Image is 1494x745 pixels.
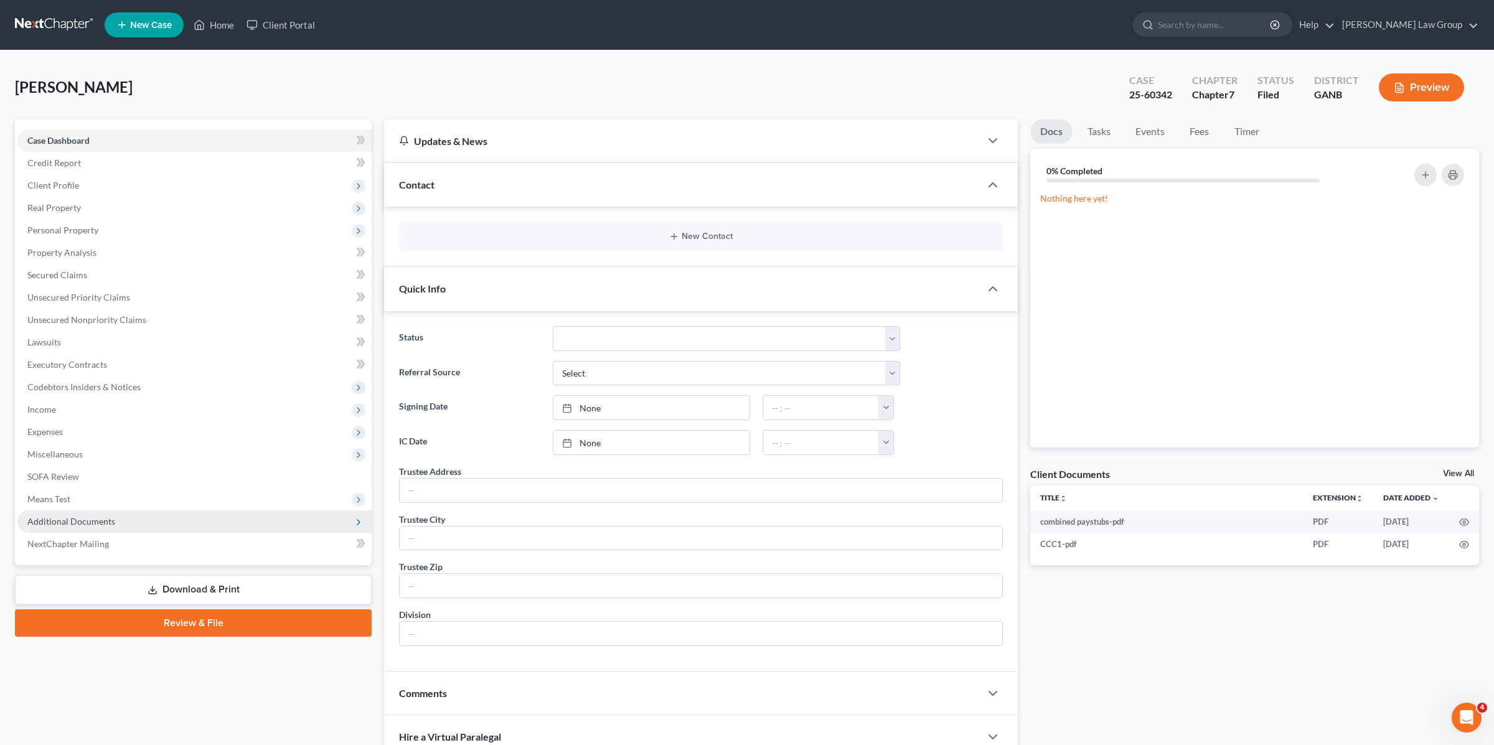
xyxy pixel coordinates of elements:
span: Personal Property [27,225,98,235]
td: PDF [1303,510,1373,533]
i: expand_more [1432,495,1439,502]
div: GANB [1314,88,1359,102]
label: Status [393,326,547,351]
a: Docs [1030,119,1073,144]
input: -- [400,622,1002,645]
td: [DATE] [1373,510,1449,533]
div: Case [1129,73,1172,88]
a: None [553,431,749,454]
div: 25-60342 [1129,88,1172,102]
span: 7 [1229,88,1234,100]
a: Unsecured Nonpriority Claims [17,309,372,331]
span: Hire a Virtual Paralegal [399,731,501,743]
input: Search by name... [1158,13,1272,36]
a: Titleunfold_more [1040,493,1067,502]
button: Preview [1379,73,1464,101]
div: Trustee City [399,513,445,526]
button: New Contact [409,232,993,241]
a: Credit Report [17,152,372,174]
label: Signing Date [393,395,547,420]
a: Lawsuits [17,331,372,354]
i: unfold_more [1356,495,1363,502]
a: Property Analysis [17,241,372,264]
span: Income [27,404,56,415]
div: Division [399,608,431,621]
span: Means Test [27,494,70,504]
a: Tasks [1078,119,1120,144]
a: Timer [1224,119,1269,144]
span: Quick Info [399,283,446,294]
i: unfold_more [1059,495,1067,502]
span: Unsecured Priority Claims [27,292,130,302]
div: Client Documents [1030,467,1110,480]
span: Credit Report [27,157,81,168]
span: Comments [399,687,447,699]
span: Unsecured Nonpriority Claims [27,314,146,325]
a: Case Dashboard [17,129,372,152]
span: Miscellaneous [27,449,83,459]
span: SOFA Review [27,471,79,482]
div: District [1314,73,1359,88]
div: Trustee Zip [399,560,443,573]
td: PDF [1303,533,1373,555]
strong: 0% Completed [1046,166,1102,176]
label: IC Date [393,430,547,455]
a: SOFA Review [17,466,372,488]
div: Status [1257,73,1294,88]
span: 4 [1477,703,1487,713]
div: Trustee Address [399,465,461,478]
span: New Case [130,21,172,30]
input: -- [400,527,1002,550]
span: Client Profile [27,180,79,190]
div: Updates & News [399,134,965,148]
span: Expenses [27,426,63,437]
div: Chapter [1192,88,1238,102]
a: Executory Contracts [17,354,372,376]
td: CCC1-pdf [1030,533,1303,555]
span: Executory Contracts [27,359,107,370]
a: Help [1293,14,1335,36]
a: Unsecured Priority Claims [17,286,372,309]
a: [PERSON_NAME] Law Group [1336,14,1478,36]
span: Secured Claims [27,269,87,280]
td: combined paystubs-pdf [1030,510,1303,533]
a: Events [1125,119,1175,144]
span: Codebtors Insiders & Notices [27,382,141,392]
a: Home [187,14,240,36]
td: [DATE] [1373,533,1449,555]
a: View All [1443,469,1474,478]
span: [PERSON_NAME] [15,78,133,96]
div: Chapter [1192,73,1238,88]
span: Case Dashboard [27,135,90,146]
a: Date Added expand_more [1383,493,1439,502]
div: Filed [1257,88,1294,102]
input: -- : -- [763,431,879,454]
label: Referral Source [393,361,547,386]
p: Nothing here yet! [1040,192,1469,205]
a: Extensionunfold_more [1313,493,1363,502]
a: None [553,396,749,419]
span: Additional Documents [27,516,115,527]
span: Real Property [27,202,81,213]
span: Lawsuits [27,337,61,347]
a: Client Portal [240,14,321,36]
a: NextChapter Mailing [17,533,372,555]
iframe: Intercom live chat [1452,703,1482,733]
span: Contact [399,179,435,190]
span: NextChapter Mailing [27,538,109,549]
input: -- [400,479,1002,502]
input: -- [400,574,1002,597]
input: -- : -- [763,396,879,419]
a: Secured Claims [17,264,372,286]
span: Property Analysis [27,247,96,258]
a: Fees [1180,119,1219,144]
a: Download & Print [15,575,372,604]
a: Review & File [15,609,372,637]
